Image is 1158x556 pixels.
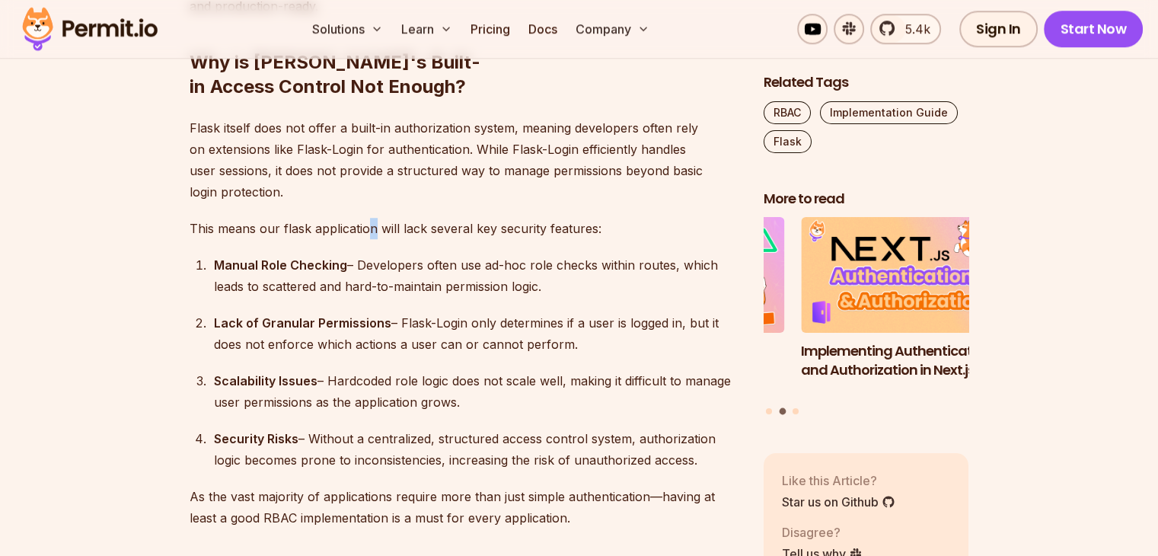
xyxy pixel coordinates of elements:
h2: More to read [764,190,969,209]
div: – Flask-Login only determines if a user is logged in, but it does not enforce which actions a use... [214,312,739,355]
p: As the vast majority of applications require more than just simple authentication—having at least... [190,486,739,529]
strong: Security Risks [214,431,298,446]
h2: Related Tags [764,73,969,92]
img: Permit logo [15,3,164,55]
button: Company [569,14,656,44]
h3: Implementing Multi-Tenant RBAC in Nuxt.js [579,342,785,380]
button: Go to slide 3 [793,408,799,414]
h3: Implementing Authentication and Authorization in Next.js [801,342,1006,380]
div: – Without a centralized, structured access control system, authorization logic becomes prone to i... [214,428,739,471]
a: Start Now [1044,11,1144,47]
a: Implementing Multi-Tenant RBAC in Nuxt.jsImplementing Multi-Tenant RBAC in Nuxt.js [579,218,785,399]
a: RBAC [764,101,811,124]
p: This means our flask application will lack several key security features: [190,218,739,239]
button: Solutions [306,14,389,44]
a: Pricing [464,14,516,44]
a: Sign In [959,11,1038,47]
div: – Developers often use ad-hoc role checks within routes, which leads to scattered and hard-to-mai... [214,254,739,297]
button: Learn [395,14,458,44]
strong: Manual Role Checking [214,257,347,273]
div: Posts [764,218,969,417]
a: Star us on Github [782,493,895,511]
li: 1 of 3 [579,218,785,399]
p: Disagree? [782,523,863,542]
a: Docs [522,14,563,44]
span: 5.4k [896,20,930,38]
div: – Hardcoded role logic does not scale well, making it difficult to manage user permissions as the... [214,370,739,413]
a: Implementation Guide [820,101,958,124]
a: Flask [764,130,812,153]
button: Go to slide 1 [766,408,772,414]
p: Flask itself does not offer a built-in authorization system, meaning developers often rely on ext... [190,117,739,203]
strong: Scalability Issues [214,373,317,388]
button: Go to slide 2 [779,408,786,415]
li: 2 of 3 [801,218,1006,399]
img: Implementing Authentication and Authorization in Next.js [801,218,1006,334]
p: Like this Article? [782,471,895,490]
strong: Lack of Granular Permissions [214,315,391,331]
a: 5.4k [870,14,941,44]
